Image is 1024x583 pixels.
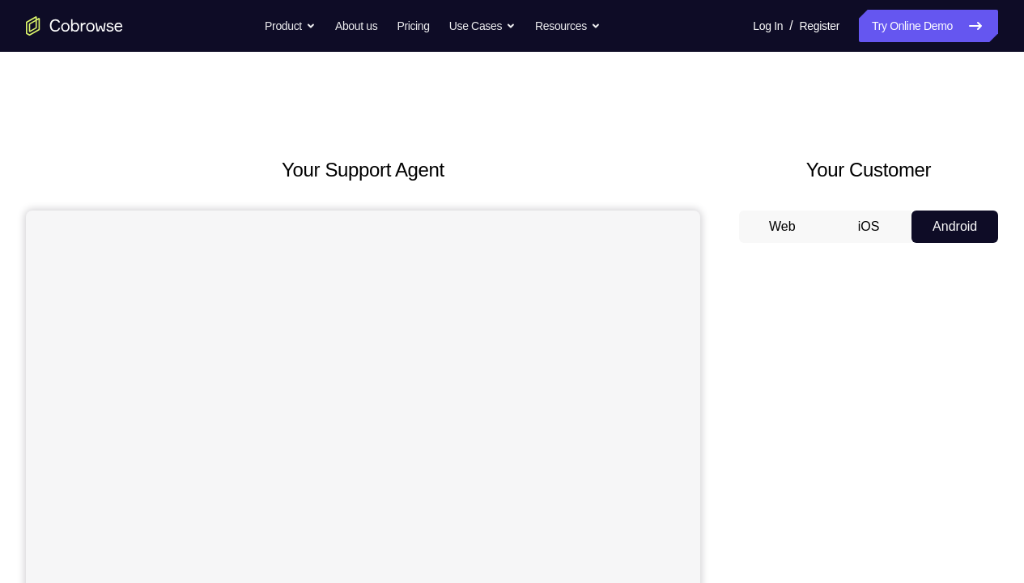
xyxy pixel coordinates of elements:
h2: Your Support Agent [26,155,700,185]
button: Resources [535,10,601,42]
a: Log In [753,10,783,42]
button: Web [739,211,826,243]
button: iOS [826,211,912,243]
a: Go to the home page [26,16,123,36]
a: Try Online Demo [859,10,998,42]
button: Android [911,211,998,243]
a: Pricing [397,10,429,42]
a: About us [335,10,377,42]
h2: Your Customer [739,155,998,185]
button: Use Cases [449,10,516,42]
a: Register [800,10,839,42]
span: / [789,16,792,36]
button: Product [265,10,316,42]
